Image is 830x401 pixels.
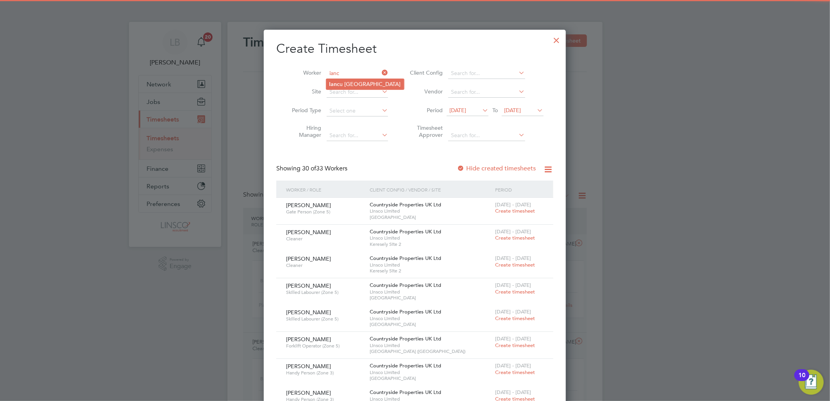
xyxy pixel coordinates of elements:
span: Forklift Operator (Zone 5) [286,343,364,349]
input: Select one [327,106,388,116]
span: [DATE] - [DATE] [495,335,531,342]
span: Countryside Properties UK Ltd [370,282,441,288]
label: Timesheet Approver [408,124,443,138]
div: 10 [798,375,805,385]
span: [PERSON_NAME] [286,336,331,343]
span: Handy Person (Zone 3) [286,370,364,376]
span: Create timesheet [495,208,535,214]
span: [DATE] [504,107,521,114]
span: Cleaner [286,262,364,269]
h2: Create Timesheet [276,41,553,57]
input: Search for... [448,130,525,141]
span: [DATE] [449,107,466,114]
input: Search for... [327,87,388,98]
label: Site [286,88,321,95]
span: Linsco Limited [370,262,491,268]
span: [DATE] - [DATE] [495,201,531,208]
span: [PERSON_NAME] [286,309,331,316]
div: Period [493,181,546,199]
span: Create timesheet [495,369,535,376]
span: [PERSON_NAME] [286,363,331,370]
span: Countryside Properties UK Ltd [370,228,441,235]
span: Linsco Limited [370,315,491,322]
span: [DATE] - [DATE] [495,362,531,369]
span: [DATE] - [DATE] [495,255,531,261]
div: Client Config / Vendor / Site [368,181,493,199]
span: Cleaner [286,236,364,242]
b: Ianc [329,81,340,88]
input: Search for... [448,87,525,98]
span: [GEOGRAPHIC_DATA] [370,321,491,328]
span: Skilled Labourer (Zone 5) [286,289,364,295]
span: [DATE] - [DATE] [495,282,531,288]
span: Skilled Labourer (Zone 5) [286,316,364,322]
span: [PERSON_NAME] [286,229,331,236]
input: Search for... [448,68,525,79]
li: u [GEOGRAPHIC_DATA] [326,79,404,90]
input: Search for... [327,130,388,141]
span: Create timesheet [495,235,535,241]
span: Countryside Properties UK Ltd [370,362,441,369]
label: Period Type [286,107,321,114]
span: [PERSON_NAME] [286,389,331,396]
span: [GEOGRAPHIC_DATA] ([GEOGRAPHIC_DATA]) [370,348,491,354]
span: Countryside Properties UK Ltd [370,255,441,261]
span: [PERSON_NAME] [286,282,331,289]
label: Worker [286,69,321,76]
span: [GEOGRAPHIC_DATA] [370,214,491,220]
span: Create timesheet [495,261,535,268]
span: Linsco Limited [370,369,491,376]
span: Keresely Site 2 [370,241,491,247]
span: Keresely Site 2 [370,268,491,274]
label: Period [408,107,443,114]
span: Create timesheet [495,342,535,349]
div: Worker / Role [284,181,368,199]
span: Gate Person (Zone 5) [286,209,364,215]
input: Search for... [327,68,388,79]
span: [PERSON_NAME] [286,255,331,262]
span: To [490,105,500,115]
span: [DATE] - [DATE] [495,389,531,396]
span: [GEOGRAPHIC_DATA] [370,375,491,381]
span: 33 Workers [302,165,347,172]
div: Showing [276,165,349,173]
label: Client Config [408,69,443,76]
label: Hiring Manager [286,124,321,138]
span: Countryside Properties UK Ltd [370,335,441,342]
span: Linsco Limited [370,235,491,241]
span: Countryside Properties UK Ltd [370,201,441,208]
label: Vendor [408,88,443,95]
span: [DATE] - [DATE] [495,228,531,235]
span: [GEOGRAPHIC_DATA] [370,295,491,301]
span: 30 of [302,165,316,172]
span: [PERSON_NAME] [286,202,331,209]
span: Create timesheet [495,315,535,322]
span: [DATE] - [DATE] [495,308,531,315]
button: Open Resource Center, 10 new notifications [799,370,824,395]
span: Create timesheet [495,288,535,295]
span: Countryside Properties UK Ltd [370,389,441,396]
span: Linsco Limited [370,208,491,214]
span: Linsco Limited [370,289,491,295]
label: Hide created timesheets [457,165,536,172]
span: Countryside Properties UK Ltd [370,308,441,315]
span: Linsco Limited [370,342,491,349]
